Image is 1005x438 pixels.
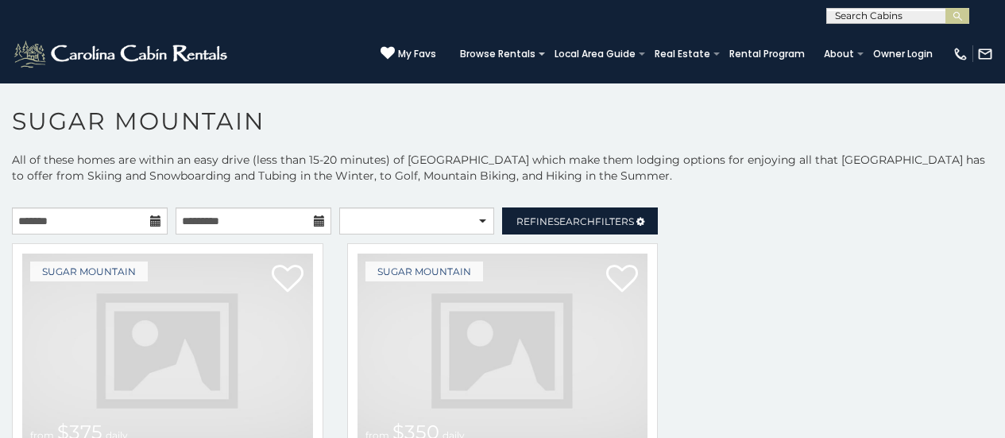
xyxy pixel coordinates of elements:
[865,43,941,65] a: Owner Login
[516,215,634,227] span: Refine Filters
[365,262,483,281] a: Sugar Mountain
[977,46,993,62] img: mail-regular-white.png
[272,263,303,297] a: Add to favorites
[647,43,718,65] a: Real Estate
[953,46,968,62] img: phone-regular-white.png
[547,43,644,65] a: Local Area Guide
[816,43,862,65] a: About
[12,38,232,70] img: White-1-2.png
[381,46,436,62] a: My Favs
[30,262,148,281] a: Sugar Mountain
[502,207,658,235] a: RefineSearchFilters
[554,215,595,227] span: Search
[606,263,638,297] a: Add to favorites
[398,47,436,61] span: My Favs
[452,43,543,65] a: Browse Rentals
[721,43,813,65] a: Rental Program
